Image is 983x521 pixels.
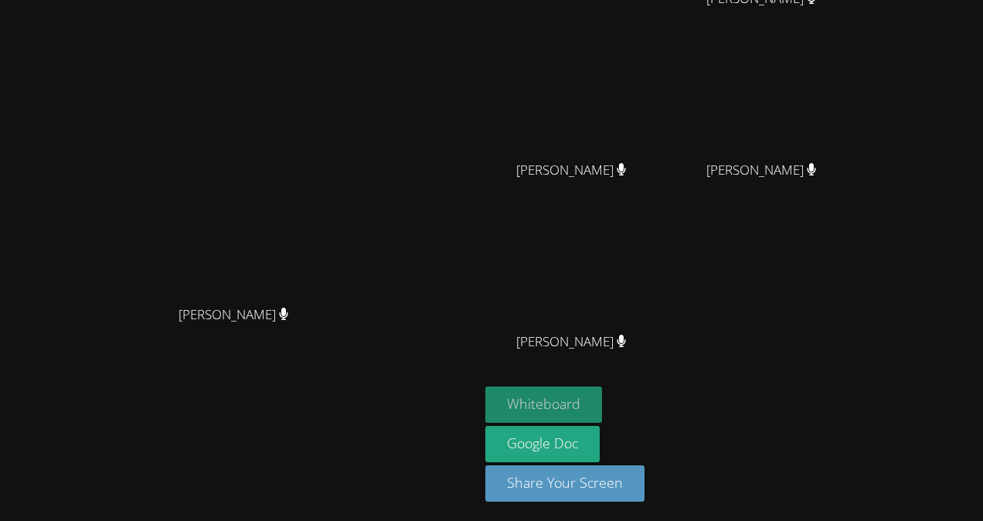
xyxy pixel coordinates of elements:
a: Google Doc [485,426,600,462]
span: [PERSON_NAME] [516,331,627,353]
button: Share Your Screen [485,465,645,502]
span: [PERSON_NAME] [179,304,289,326]
span: [PERSON_NAME] [706,159,817,182]
button: Whiteboard [485,386,602,423]
span: [PERSON_NAME] [516,159,627,182]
